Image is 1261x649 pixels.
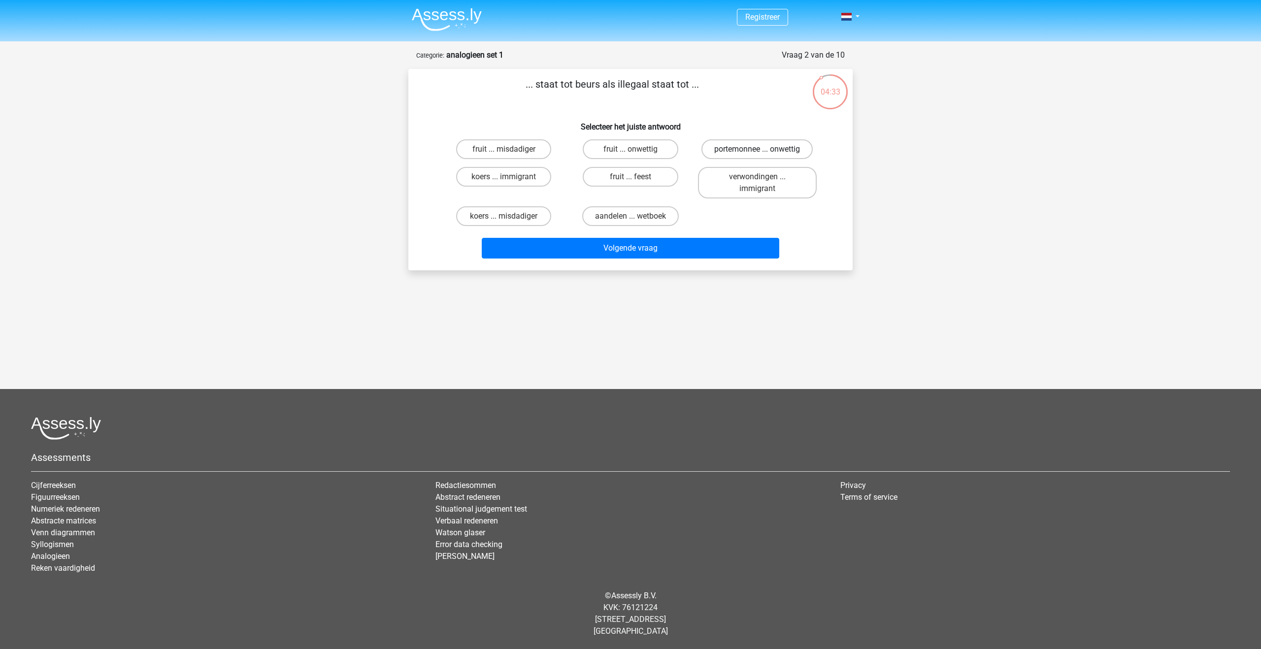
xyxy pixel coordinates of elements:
label: koers ... misdadiger [456,206,551,226]
small: Categorie: [416,52,444,59]
a: Situational judgement test [435,504,527,514]
a: Figuurreeksen [31,492,80,502]
div: Vraag 2 van de 10 [782,49,845,61]
a: [PERSON_NAME] [435,552,495,561]
button: Volgende vraag [482,238,780,259]
h6: Selecteer het juiste antwoord [424,114,837,131]
img: Assessly [412,8,482,31]
p: ... staat tot beurs als illegaal staat tot ... [424,77,800,106]
a: Numeriek redeneren [31,504,100,514]
h5: Assessments [31,452,1230,463]
label: portemonnee ... onwettig [701,139,813,159]
label: fruit ... misdadiger [456,139,551,159]
a: Reken vaardigheid [31,563,95,573]
a: Terms of service [840,492,897,502]
label: fruit ... onwettig [583,139,678,159]
a: Venn diagrammen [31,528,95,537]
label: koers ... immigrant [456,167,551,187]
a: Cijferreeksen [31,481,76,490]
a: Abstracte matrices [31,516,96,525]
div: © KVK: 76121224 [STREET_ADDRESS] [GEOGRAPHIC_DATA] [24,582,1237,645]
label: verwondingen ... immigrant [698,167,817,198]
a: Registreer [745,12,780,22]
img: Assessly logo [31,417,101,440]
div: 04:33 [812,73,849,98]
a: Error data checking [435,540,502,549]
a: Abstract redeneren [435,492,500,502]
a: Watson glaser [435,528,485,537]
a: Privacy [840,481,866,490]
label: aandelen ... wetboek [582,206,679,226]
label: fruit ... feest [583,167,678,187]
a: Assessly B.V. [611,591,657,600]
a: Analogieen [31,552,70,561]
a: Redactiesommen [435,481,496,490]
a: Syllogismen [31,540,74,549]
a: Verbaal redeneren [435,516,498,525]
strong: analogieen set 1 [446,50,503,60]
